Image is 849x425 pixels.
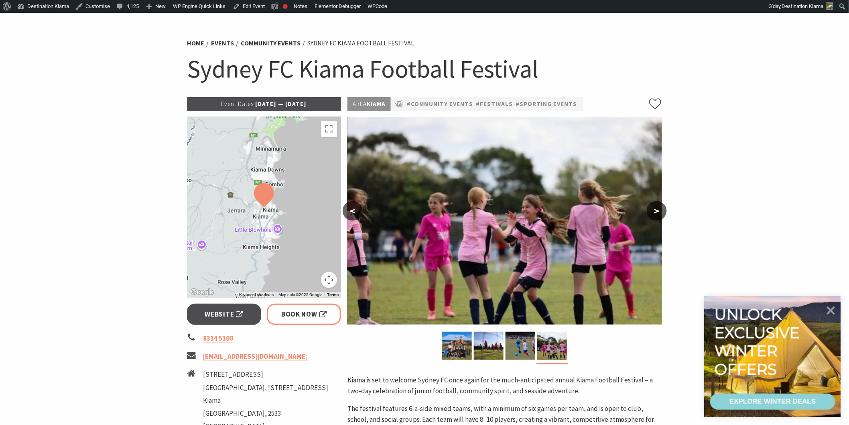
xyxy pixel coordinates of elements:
[729,394,816,410] div: EXPLORE WINTER DEALS
[205,309,244,320] span: Website
[281,309,327,320] span: Book Now
[267,304,341,325] a: Book Now
[347,97,391,111] p: Kiama
[283,4,288,9] div: Focus keyphrase not set
[187,304,261,325] a: Website
[239,292,274,298] button: Keyboard shortcuts
[516,99,577,109] a: #Sporting Events
[826,2,833,10] img: Untitled-design-1-150x150.jpg
[715,305,803,378] div: Unlock exclusive winter offers
[474,332,504,360] img: sfc-kiama-football-festival-1
[187,97,341,111] p: [DATE] — [DATE]
[241,39,301,47] a: Community Events
[203,408,328,419] li: [GEOGRAPHIC_DATA], 2533
[221,100,255,108] span: Event Dates:
[347,375,662,396] p: Kiama is set to welcome Sydney FC once again for the much-anticipated annual Kiama Football Festi...
[347,117,662,325] img: sfc-kiama-football-festival-3
[189,287,215,298] img: Google
[203,382,328,393] li: [GEOGRAPHIC_DATA], [STREET_ADDRESS]
[203,352,308,361] a: [EMAIL_ADDRESS][DOMAIN_NAME]
[278,292,322,297] span: Map data ©2025 Google
[189,287,215,298] a: Open this area in Google Maps (opens a new window)
[203,369,328,380] li: [STREET_ADDRESS]
[537,332,567,360] img: sfc-kiama-football-festival-3
[203,395,328,406] li: Kiama
[506,332,535,360] img: sfc-kiama-football-festival-4
[203,334,233,343] a: 8314 5100
[476,99,513,109] a: #Festivals
[647,201,667,221] button: >
[321,272,337,288] button: Map camera controls
[327,292,339,297] a: Terms (opens in new tab)
[407,99,473,109] a: #Community Events
[353,100,367,108] span: Area
[710,394,835,410] a: EXPLORE WINTER DEALS
[211,39,234,47] a: Events
[442,332,472,360] img: sfc-kiama-football-festival-2
[343,201,363,221] button: <
[782,3,824,9] span: Destination Kiama
[187,39,204,47] a: Home
[187,53,662,85] h1: Sydney FC Kiama Football Festival
[321,121,337,137] button: Toggle fullscreen view
[307,38,414,49] li: Sydney FC Kiama Football Festival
